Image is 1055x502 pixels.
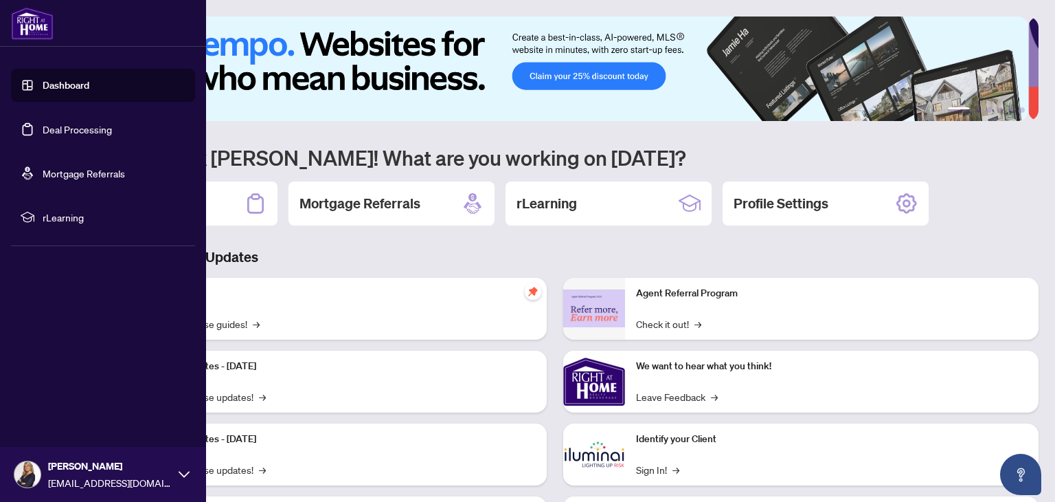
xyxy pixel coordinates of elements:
[43,79,89,91] a: Dashboard
[299,194,420,213] h2: Mortgage Referrals
[997,107,1003,113] button: 4
[563,351,625,413] img: We want to hear what you think!
[948,107,970,113] button: 1
[71,144,1039,171] h1: Welcome back [PERSON_NAME]! What are you working on [DATE]?
[636,286,1028,301] p: Agent Referral Program
[1008,107,1014,113] button: 5
[43,167,125,179] a: Mortgage Referrals
[144,432,536,447] p: Platform Updates - [DATE]
[694,316,701,331] span: →
[43,210,185,225] span: rLearning
[636,316,701,331] a: Check it out!→
[259,462,266,477] span: →
[43,123,112,135] a: Deal Processing
[636,432,1028,447] p: Identify your Client
[71,248,1039,267] h3: Brokerage & Industry Updates
[1000,454,1041,495] button: Open asap
[48,459,172,474] span: [PERSON_NAME]
[48,475,172,490] span: [EMAIL_ADDRESS][DOMAIN_NAME]
[144,286,536,301] p: Self-Help
[734,194,828,213] h2: Profile Settings
[71,17,1028,121] img: Slide 0
[144,359,536,374] p: Platform Updates - [DATE]
[636,389,718,404] a: Leave Feedback→
[563,290,625,327] img: Agent Referral Program
[14,461,41,488] img: Profile Icon
[253,316,260,331] span: →
[672,462,679,477] span: →
[517,194,577,213] h2: rLearning
[975,107,981,113] button: 2
[259,389,266,404] span: →
[1019,107,1025,113] button: 6
[525,283,541,300] span: pushpin
[711,389,718,404] span: →
[636,462,679,477] a: Sign In!→
[11,7,54,40] img: logo
[636,359,1028,374] p: We want to hear what you think!
[986,107,992,113] button: 3
[563,424,625,485] img: Identify your Client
